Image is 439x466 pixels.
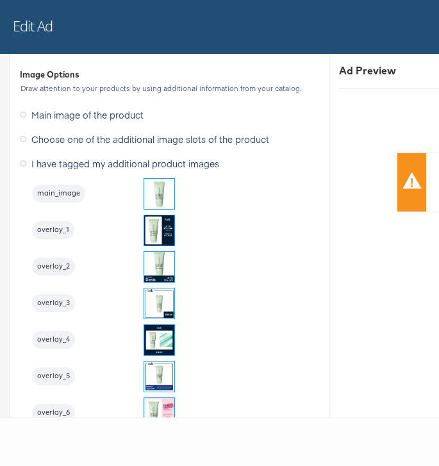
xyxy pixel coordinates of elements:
[32,298,75,308] span: overlay_3
[32,185,85,203] div: main_image
[31,157,219,170] span: I have tagged my additional product images
[32,225,74,235] span: overlay_1
[32,294,75,312] div: overlay_3
[32,188,85,199] span: main_image
[31,108,144,121] span: Main image of the product
[144,215,174,245] img: DZLZBi4guqG2ZrVDbM6Xsg.jpg
[32,331,75,349] div: overlay_4
[13,16,53,35] h2: Edit Ad
[32,408,75,418] span: overlay_6
[144,398,174,428] img: HT8z9RdwSx5i0kxKN0IDMQ.jpg
[32,335,75,345] span: overlay_4
[32,367,75,385] div: overlay_5
[32,371,75,381] span: overlay_5
[31,133,269,146] span: Choose one of the additional image slots of the product
[144,362,174,392] img: fj2s_O3vcb3a1fnXcY90Xw.jpg
[144,179,174,209] img: redirect
[20,84,319,93] div: Draw attention to your products by using additional information from your catalog.
[32,262,75,272] span: overlay_2
[144,288,174,319] img: 0QmtbVq49TT6I_B0Z9d3YQ.jpg
[32,404,75,422] div: overlay_6
[20,69,79,81] div: Image Options
[32,221,74,239] div: overlay_1
[32,258,75,276] div: overlay_2
[144,252,174,282] img: Hfb4MVEfhrUL4P3uosLpoA.jpg
[144,325,174,355] img: 7n70XDfKFqji90iUrweRTw.jpg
